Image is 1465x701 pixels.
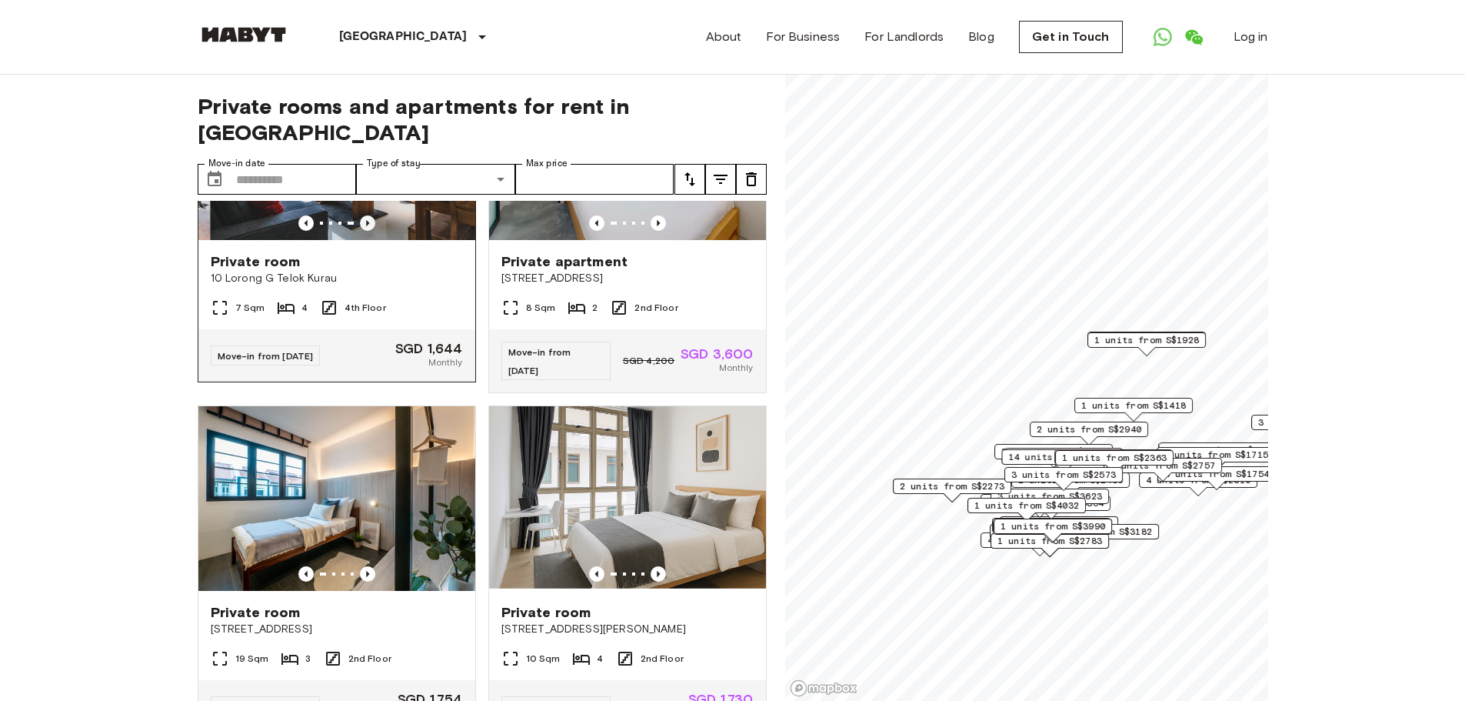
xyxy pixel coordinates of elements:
[1004,467,1123,491] div: Map marker
[211,603,301,622] span: Private room
[1000,516,1118,540] div: Map marker
[1040,524,1159,548] div: Map marker
[1165,443,1275,457] span: 17 units from S$1480
[198,55,476,382] a: Previous imagePrevious imagePrivate room10 Lorong G Telok Kurau7 Sqm44th FloorMove-in from [DATE]...
[501,622,754,637] span: [STREET_ADDRESS][PERSON_NAME]
[488,55,767,393] a: Marketing picture of unit SG-01-054-007-01Previous imagePrevious imagePrivate apartment[STREET_AD...
[208,157,265,170] label: Move-in date
[1019,21,1123,53] a: Get in Touch
[218,350,314,362] span: Move-in from [DATE]
[719,361,753,375] span: Monthly
[706,28,742,46] a: About
[1139,472,1257,496] div: Map marker
[991,533,1109,557] div: Map marker
[589,566,604,582] button: Previous image
[1094,333,1199,347] span: 1 units from S$1928
[198,406,475,591] img: Marketing picture of unit SG-01-027-006-02
[298,566,314,582] button: Previous image
[1087,332,1206,356] div: Map marker
[1030,422,1148,446] div: Map marker
[997,489,1102,503] span: 3 units from S$3623
[651,215,666,231] button: Previous image
[790,679,857,697] a: Mapbox logo
[994,444,1113,468] div: Map marker
[864,28,944,46] a: For Landlords
[1251,415,1370,439] div: Map marker
[305,652,311,666] span: 3
[681,347,753,361] span: SGD 3,600
[674,164,705,195] button: tune
[1001,449,1125,473] div: Map marker
[1047,525,1152,539] span: 1 units from S$3182
[345,301,385,315] span: 4th Floor
[1258,416,1363,429] span: 3 units from S$2036
[198,27,290,42] img: Habyt
[501,252,628,271] span: Private apartment
[1110,459,1215,472] span: 2 units from S$2757
[211,252,301,271] span: Private room
[1147,22,1178,52] a: Open WhatsApp
[428,356,462,369] span: Monthly
[1234,28,1268,46] a: Log in
[981,532,1099,556] div: Map marker
[1011,449,1116,462] span: 3 units from S$3024
[360,215,375,231] button: Previous image
[597,652,603,666] span: 4
[489,406,766,591] img: Marketing picture of unit SG-01-001-001-04
[968,28,994,46] a: Blog
[589,215,604,231] button: Previous image
[992,518,1110,542] div: Map marker
[526,301,556,315] span: 8 Sqm
[1011,468,1116,482] span: 3 units from S$2573
[508,346,571,376] span: Move-in from [DATE]
[1054,449,1173,473] div: Map marker
[992,496,1110,519] div: Map marker
[526,652,561,666] span: 10 Sqm
[634,301,678,315] span: 2nd Floor
[1074,398,1193,422] div: Map marker
[1001,519,1105,533] span: 1 units from S$3990
[994,519,1112,542] div: Map marker
[1011,472,1130,496] div: Map marker
[1158,442,1282,466] div: Map marker
[736,164,767,195] button: tune
[1104,458,1222,482] div: Map marker
[367,157,421,170] label: Type of stay
[893,479,1011,502] div: Map marker
[991,489,1109,512] div: Map marker
[967,498,1086,522] div: Map marker
[339,28,468,46] p: [GEOGRAPHIC_DATA]
[1055,450,1174,474] div: Map marker
[235,652,269,666] span: 19 Sqm
[235,301,265,315] span: 7 Sqm
[1081,399,1186,412] span: 1 units from S$1418
[298,215,314,231] button: Previous image
[1178,22,1209,52] a: Open WeChat
[211,271,463,286] span: 10 Lorong G Telok Kurau
[199,164,230,195] button: Choose date
[641,652,684,666] span: 2nd Floor
[501,271,754,286] span: [STREET_ADDRESS]
[900,479,1004,493] span: 2 units from S$2273
[1007,517,1111,531] span: 1 units from S$3600
[198,93,767,145] span: Private rooms and apartments for rent in [GEOGRAPHIC_DATA]
[1164,448,1268,462] span: 1 units from S$1715
[974,499,1079,512] span: 1 units from S$4032
[395,342,462,356] span: SGD 1,644
[705,164,736,195] button: tune
[1087,332,1206,356] div: Map marker
[623,354,674,368] span: SGD 4,200
[348,652,391,666] span: 2nd Floor
[993,519,1111,543] div: Map marker
[987,533,1092,547] span: 4 units from S$1680
[1004,448,1123,472] div: Map marker
[592,301,598,315] span: 2
[1037,422,1141,436] span: 2 units from S$2940
[526,157,568,170] label: Max price
[501,603,591,622] span: Private room
[211,622,463,637] span: [STREET_ADDRESS]
[1062,451,1167,465] span: 1 units from S$2363
[301,301,308,315] span: 4
[766,28,840,46] a: For Business
[1157,447,1275,471] div: Map marker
